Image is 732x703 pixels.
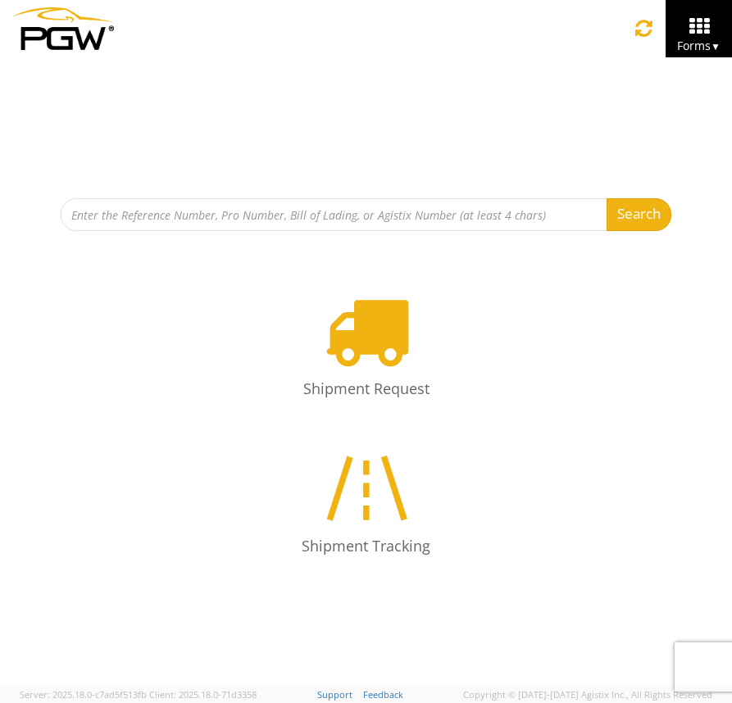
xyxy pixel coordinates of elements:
img: pgw-form-logo-1aaa8060b1cc70fad034.png [12,7,114,50]
a: Shipment Request [243,272,489,422]
span: Client: 2025.18.0-71d3358 [149,688,257,701]
span: Copyright © [DATE]-[DATE] Agistix Inc., All Rights Reserved [463,688,712,701]
h4: Shipment Tracking [260,538,473,555]
button: Search [607,198,671,231]
span: Server: 2025.18.0-c7ad5f513fb [20,688,147,701]
span: Forms [677,38,721,53]
a: Support [317,688,352,701]
a: Feedback [363,688,403,701]
span: ▼ [711,39,721,53]
a: Shipment Tracking [243,429,489,579]
h4: Shipment Request [260,381,473,397]
input: Enter the Reference Number, Pro Number, Bill of Lading, or Agistix Number (at least 4 chars) [61,198,607,231]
